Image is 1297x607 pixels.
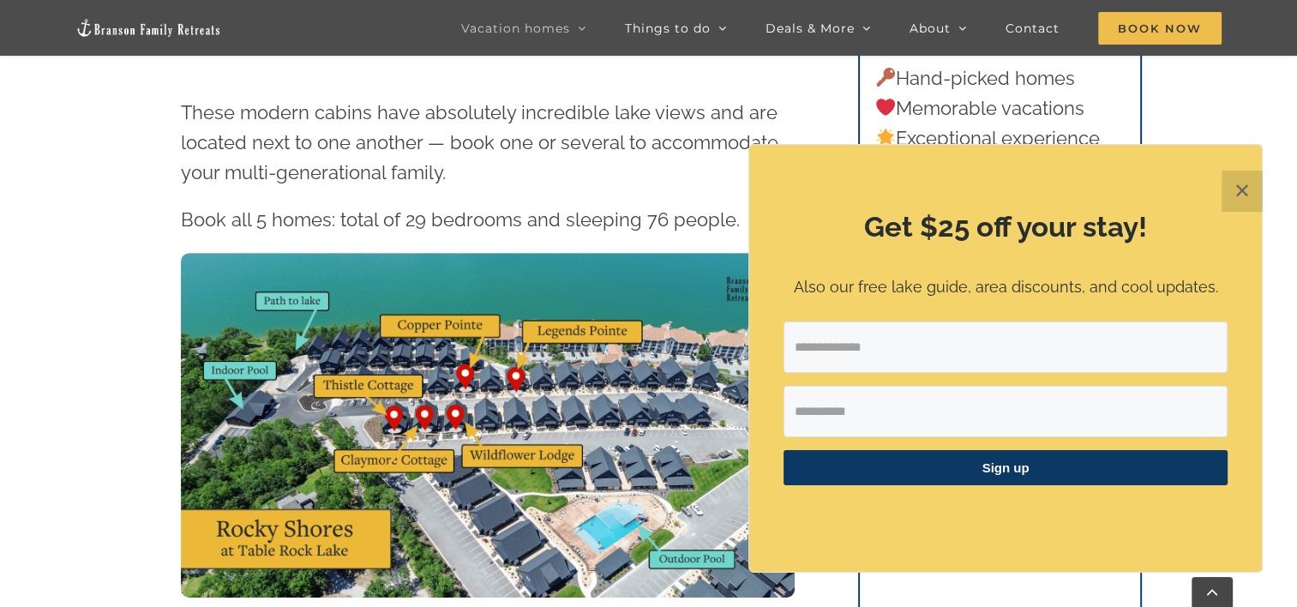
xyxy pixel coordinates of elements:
span: Book Now [1098,12,1222,45]
button: Close [1222,171,1263,212]
p: ​ [784,507,1228,525]
img: Rocky Shores Table Rock Lake Branson Family Retreats vacation homes (2) copy [181,253,795,598]
input: First Name [784,386,1228,437]
span: Deals & More [766,22,855,34]
span: About [910,22,951,34]
img: 🔑 [876,68,895,87]
img: ❤️ [876,98,895,117]
button: Sign up [784,450,1228,485]
img: Branson Family Retreats Logo [75,18,221,38]
span: Contact [1006,22,1060,34]
p: Hand-picked homes Memorable vacations Exceptional experience [874,63,1125,154]
h2: Get $25 off your stay! [784,207,1228,247]
p: Book all 5 homes: total of 29 bedrooms and sleeping 76 people. [181,205,795,235]
span: Things to do [625,22,711,34]
p: Also our free lake guide, area discounts, and cool updates. [784,275,1228,300]
input: Email Address [784,322,1228,373]
span: Vacation homes [461,22,570,34]
img: 🌟 [876,129,895,147]
p: These modern cabins have absolutely incredible lake views and are located next to one another — b... [181,98,795,189]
